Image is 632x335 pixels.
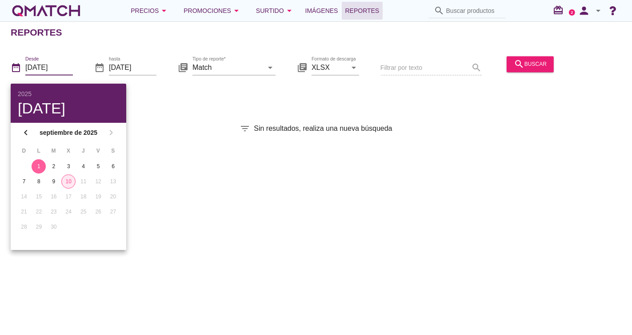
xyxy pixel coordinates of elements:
button: 5 [91,159,105,174]
a: 2 [569,9,575,16]
div: Surtido [256,5,295,16]
h2: Reportes [11,25,62,40]
th: X [61,143,75,158]
div: 8 [32,178,46,186]
span: Sin resultados, realiza una nueva búsqueda [254,123,392,134]
input: Tipo de reporte* [192,61,263,75]
div: 3 [61,162,76,170]
button: 10 [61,174,76,189]
strong: septiembre de 2025 [34,128,103,137]
i: date_range [11,62,21,73]
button: 1 [32,159,46,174]
th: L [32,143,45,158]
button: buscar [507,56,554,72]
input: Formato de descarga [312,61,347,75]
text: 2 [571,10,573,14]
i: person [575,4,593,17]
div: 4 [76,162,91,170]
input: Desde [25,61,73,75]
div: 10 [62,178,75,186]
button: 4 [76,159,91,174]
div: 1 [32,162,46,170]
button: Precios [124,2,176,20]
i: filter_list [240,123,250,134]
i: arrow_drop_down [159,5,169,16]
i: arrow_drop_down [593,5,604,16]
i: search [434,5,444,16]
div: Promociones [184,5,242,16]
div: 9 [47,178,61,186]
input: Buscar productos [446,4,500,18]
i: chevron_left [20,127,31,138]
button: 7 [17,174,31,189]
a: white-qmatch-logo [11,2,82,20]
button: Promociones [176,2,249,20]
div: 5 [91,162,105,170]
th: S [106,143,120,158]
a: Imágenes [302,2,342,20]
div: 2 [47,162,61,170]
div: Precios [131,5,169,16]
i: search [514,59,524,69]
i: arrow_drop_down [231,5,242,16]
span: Reportes [345,5,380,16]
button: 6 [106,159,120,174]
button: 3 [61,159,76,174]
i: arrow_drop_down [348,62,359,73]
i: redeem [553,5,567,16]
span: Imágenes [305,5,338,16]
div: 6 [106,162,120,170]
i: library_books [178,62,188,73]
th: D [17,143,31,158]
div: buscar [514,59,547,69]
a: Reportes [342,2,383,20]
th: V [91,143,105,158]
input: hasta [109,61,156,75]
button: 8 [32,174,46,189]
i: arrow_drop_down [265,62,276,73]
div: 2025 [18,91,119,97]
i: arrow_drop_down [284,5,295,16]
th: J [76,143,90,158]
i: date_range [94,62,105,73]
button: 9 [47,174,61,189]
i: library_books [297,62,308,73]
button: 2 [47,159,61,174]
button: Surtido [249,2,302,20]
th: M [47,143,60,158]
div: [DATE] [18,101,119,116]
div: 7 [17,178,31,186]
